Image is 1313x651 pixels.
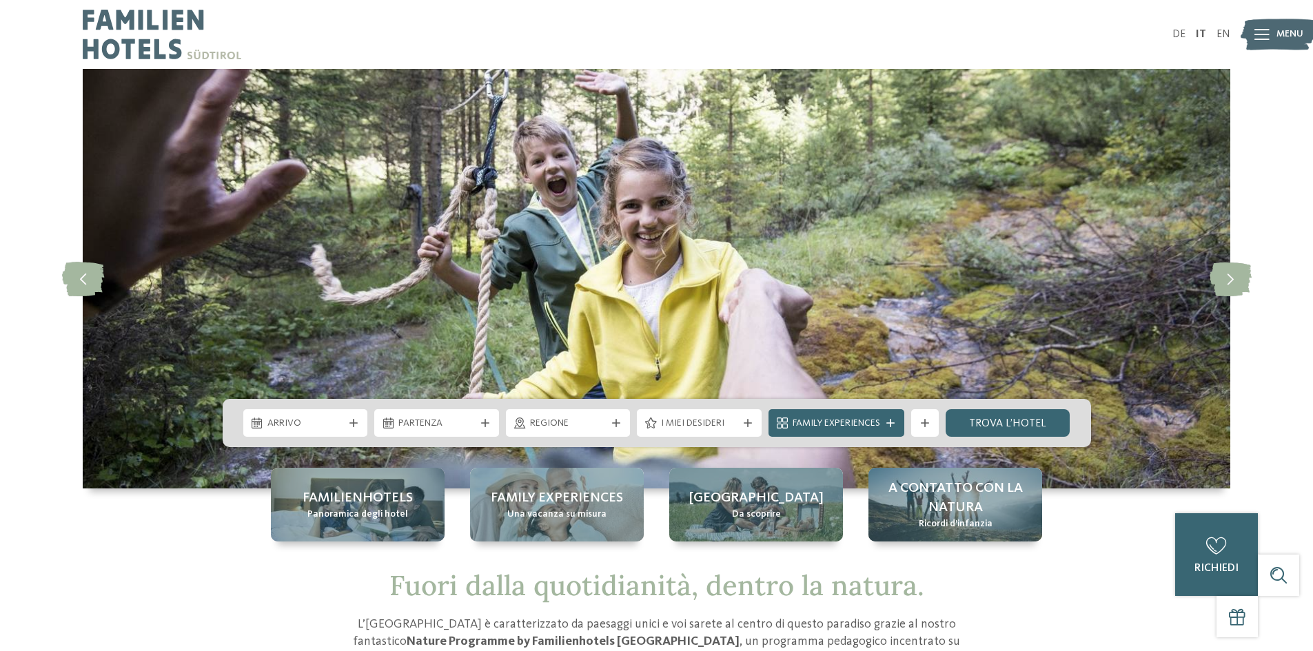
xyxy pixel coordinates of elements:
[661,417,737,431] span: I miei desideri
[303,488,413,508] span: Familienhotels
[267,417,344,431] span: Arrivo
[1194,563,1239,574] span: richiedi
[669,468,843,541] a: Il nostro hotel con animazione per bambini [GEOGRAPHIC_DATA] Da scoprire
[1196,29,1206,40] a: IT
[868,468,1042,541] a: Il nostro hotel con animazione per bambini A contatto con la natura Ricordi d’infanzia
[83,69,1230,488] img: Il nostro hotel con animazione per bambini
[1276,28,1303,41] span: Menu
[407,635,740,648] strong: Nature Programme by Familienhotels [GEOGRAPHIC_DATA]
[507,508,607,521] span: Una vacanza su misura
[307,508,408,521] span: Panoramica degli hotel
[793,417,880,431] span: Family Experiences
[1175,513,1258,596] a: richiedi
[1172,29,1185,40] a: DE
[398,417,475,431] span: Partenza
[1217,29,1230,40] a: EN
[689,488,824,508] span: [GEOGRAPHIC_DATA]
[389,568,924,603] span: Fuori dalla quotidianità, dentro la natura.
[946,409,1070,437] a: trova l’hotel
[271,468,445,541] a: Il nostro hotel con animazione per bambini Familienhotels Panoramica degli hotel
[882,479,1028,517] span: A contatto con la natura
[491,488,623,508] span: Family experiences
[732,508,781,521] span: Da scoprire
[919,517,993,531] span: Ricordi d’infanzia
[530,417,607,431] span: Regione
[470,468,644,541] a: Il nostro hotel con animazione per bambini Family experiences Una vacanza su misura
